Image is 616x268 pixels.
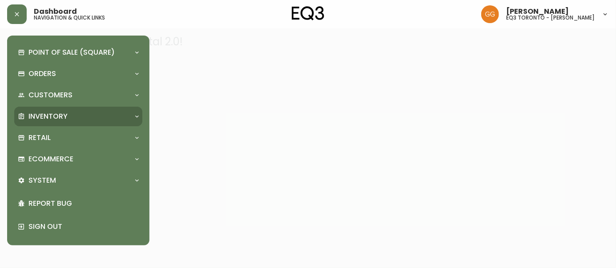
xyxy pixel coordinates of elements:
p: Point of Sale (Square) [28,48,115,57]
img: dbfc93a9366efef7dcc9a31eef4d00a7 [481,5,499,23]
h5: navigation & quick links [34,15,105,20]
img: logo [292,6,325,20]
div: Orders [14,64,142,84]
div: System [14,171,142,190]
div: Sign Out [14,215,142,238]
p: System [28,176,56,185]
div: Point of Sale (Square) [14,43,142,62]
div: Inventory [14,107,142,126]
p: Customers [28,90,72,100]
div: Ecommerce [14,149,142,169]
p: Orders [28,69,56,79]
h5: eq3 toronto - [PERSON_NAME] [506,15,595,20]
span: Dashboard [34,8,77,15]
p: Ecommerce [28,154,73,164]
div: Retail [14,128,142,148]
p: Report Bug [28,199,139,208]
div: Report Bug [14,192,142,215]
div: Customers [14,85,142,105]
p: Inventory [28,112,68,121]
p: Retail [28,133,51,143]
span: [PERSON_NAME] [506,8,569,15]
p: Sign Out [28,222,139,232]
